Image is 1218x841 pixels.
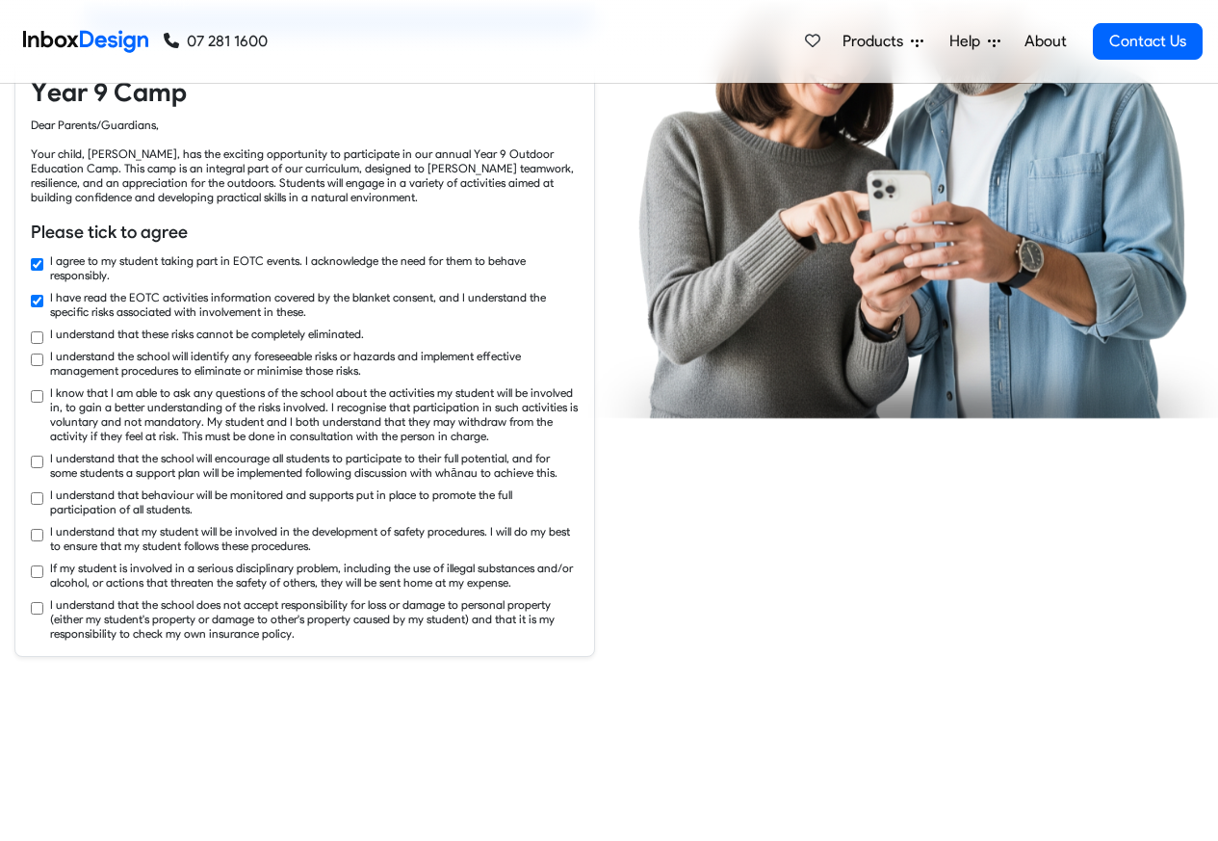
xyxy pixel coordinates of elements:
[50,327,364,341] label: I understand that these risks cannot be completely eliminated.
[1093,23,1203,60] a: Contact Us
[50,524,579,553] label: I understand that my student will be involved in the development of safety procedures. I will do ...
[949,30,988,53] span: Help
[164,30,268,53] a: 07 281 1600
[50,487,579,516] label: I understand that behaviour will be monitored and supports put in place to promote the full parti...
[31,118,579,204] div: Dear Parents/Guardians, Your child, [PERSON_NAME], has the exciting opportunity to participate in...
[50,349,579,378] label: I understand the school will identify any foreseeable risks or hazards and implement effective ma...
[50,290,579,319] label: I have read the EOTC activities information covered by the blanket consent, and I understand the ...
[50,253,579,282] label: I agree to my student taking part in EOTC events. I acknowledge the need for them to behave respo...
[50,451,579,480] label: I understand that the school will encourage all students to participate to their full potential, ...
[942,22,1008,61] a: Help
[31,220,579,245] h6: Please tick to agree
[50,385,579,443] label: I know that I am able to ask any questions of the school about the activities my student will be ...
[842,30,911,53] span: Products
[50,597,579,641] label: I understand that the school does not accept responsibility for loss or damage to personal proper...
[50,561,579,590] label: If my student is involved in a serious disciplinary problem, including the use of illegal substan...
[31,75,579,110] h4: Year 9 Camp
[1019,22,1072,61] a: About
[835,22,931,61] a: Products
